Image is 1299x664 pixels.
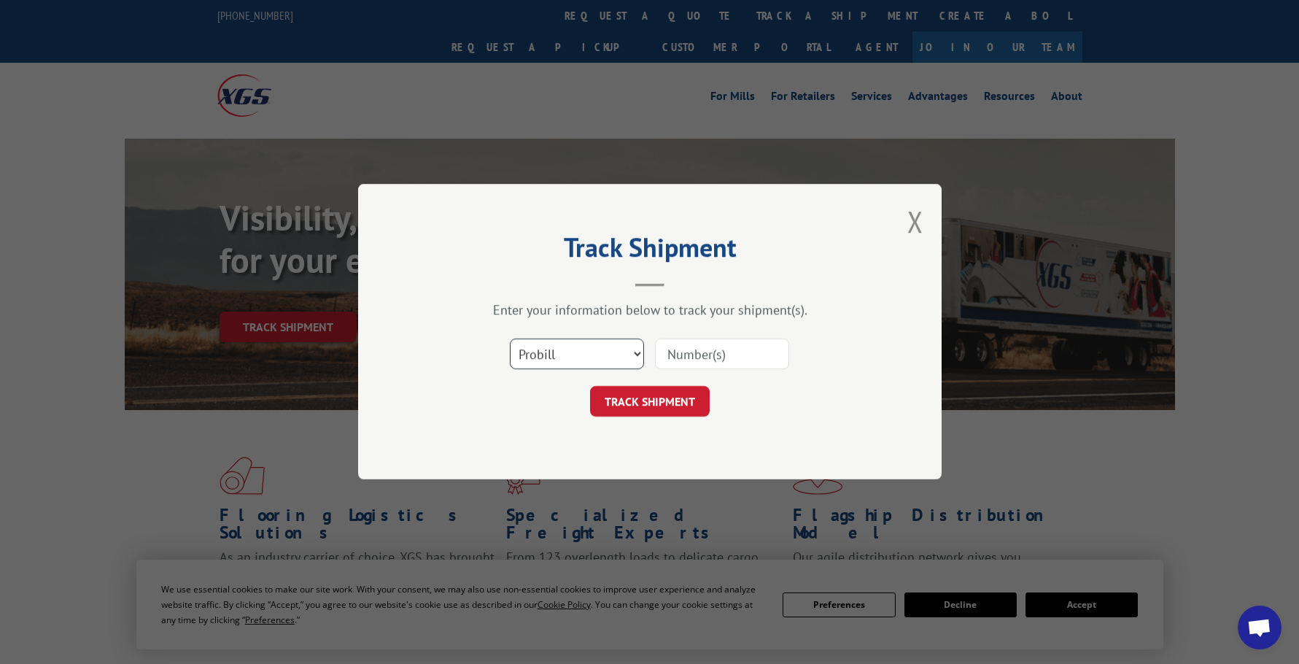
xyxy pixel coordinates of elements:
div: Enter your information below to track your shipment(s). [431,302,869,319]
div: Open chat [1238,606,1281,649]
button: Close modal [907,202,923,241]
h2: Track Shipment [431,237,869,265]
button: TRACK SHIPMENT [590,387,710,417]
input: Number(s) [655,339,789,370]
